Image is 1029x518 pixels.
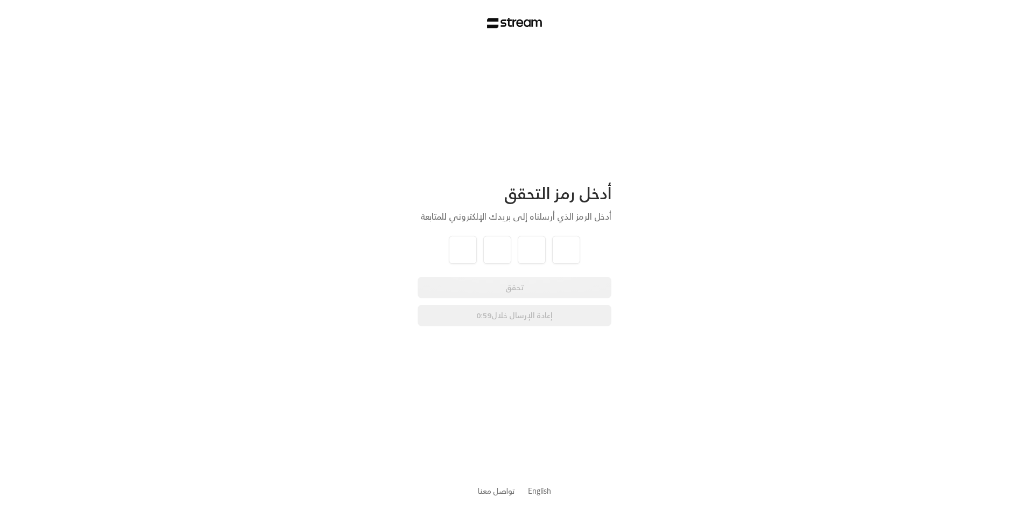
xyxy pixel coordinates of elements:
[418,210,611,223] div: أدخل الرمز الذي أرسلناه إلى بريدك الإلكتروني للمتابعة
[528,481,551,501] a: English
[478,484,515,498] a: تواصل معنا
[487,18,542,29] img: Stream Logo
[418,183,611,204] div: أدخل رمز التحقق
[478,485,515,496] button: تواصل معنا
